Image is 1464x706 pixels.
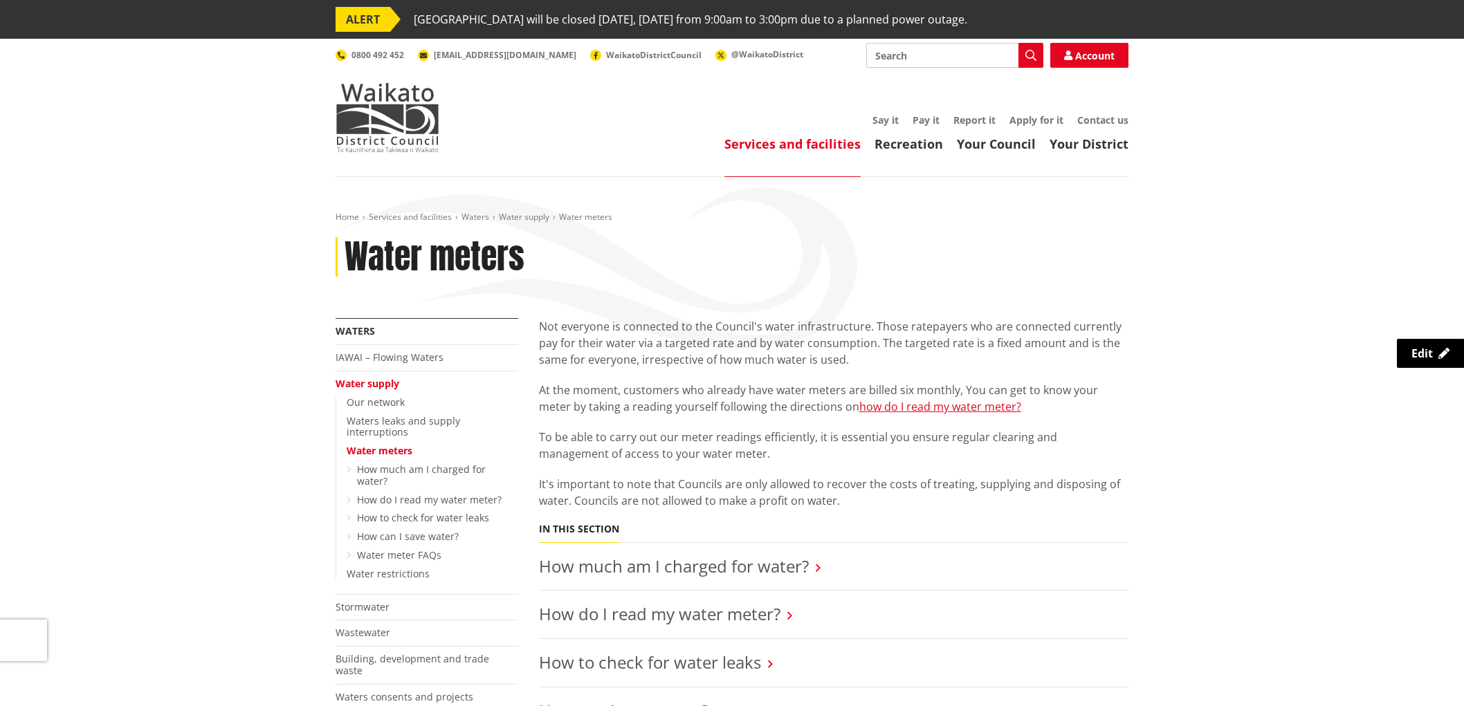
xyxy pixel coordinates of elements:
[724,136,861,152] a: Services and facilities
[357,463,486,487] a: How much am I charged for water?
[606,49,702,61] span: WaikatoDistrictCouncil
[461,211,489,223] a: Waters
[336,377,399,390] a: Water supply
[539,651,761,674] a: How to check for water leaks
[357,548,441,561] a: Water meter FAQs
[347,414,460,439] a: Waters leaks and supply interruptions
[866,43,1043,68] input: Search input
[539,555,809,577] a: How much am I charged for water?
[357,530,459,543] a: How can I save water?
[957,136,1036,152] a: Your Council
[336,7,390,32] span: ALERT
[357,493,502,506] a: How do I read my water meter?
[539,382,1128,415] p: At the moment, customers who already have water meters are billed six monthly, You can get to kno...
[357,511,489,524] a: How to check for water leaks
[336,652,489,677] a: Building, development and trade waste
[913,113,940,127] a: Pay it
[499,211,549,223] a: Water supply
[351,49,404,61] span: 0800 492 452
[715,48,803,60] a: @WaikatoDistrict
[336,83,439,152] img: Waikato District Council - Te Kaunihera aa Takiwaa o Waikato
[953,113,996,127] a: Report it
[539,523,619,535] h5: In this section
[418,49,576,61] a: [EMAIL_ADDRESS][DOMAIN_NAME]
[336,212,1128,223] nav: breadcrumb
[1397,339,1464,368] a: Edit
[539,602,780,625] a: How do I read my water meter?
[1411,346,1433,361] span: Edit
[731,48,803,60] span: @WaikatoDistrict
[1077,113,1128,127] a: Contact us
[559,211,612,223] span: Water meters
[345,237,524,277] h1: Water meters
[336,49,404,61] a: 0800 492 452
[336,351,443,364] a: IAWAI – Flowing Waters
[336,600,390,613] a: Stormwater
[347,396,405,409] a: Our network
[434,49,576,61] span: [EMAIL_ADDRESS][DOMAIN_NAME]
[1400,648,1450,698] iframe: Messenger Launcher
[872,113,899,127] a: Say it
[1050,136,1128,152] a: Your District
[859,399,1021,414] a: how do I read my water meter?
[539,318,1128,368] p: Not everyone is connected to the Council's water infrastructure. Those ratepayers who are connect...
[1050,43,1128,68] a: Account
[369,211,452,223] a: Services and facilities
[539,476,1128,509] p: It's important to note that Councils are only allowed to recover the costs of treating, supplying...
[336,690,473,703] a: Waters consents and projects
[347,444,412,457] a: Water meters
[336,211,359,223] a: Home
[347,567,430,580] a: Water restrictions
[336,626,390,639] a: Wastewater
[875,136,943,152] a: Recreation
[414,7,967,32] span: [GEOGRAPHIC_DATA] will be closed [DATE], [DATE] from 9:00am to 3:00pm due to a planned power outage.
[539,429,1128,462] p: To be able to carry out our meter readings efficiently, it is essential you ensure regular cleari...
[1009,113,1063,127] a: Apply for it
[336,324,375,337] a: Waters
[590,49,702,61] a: WaikatoDistrictCouncil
